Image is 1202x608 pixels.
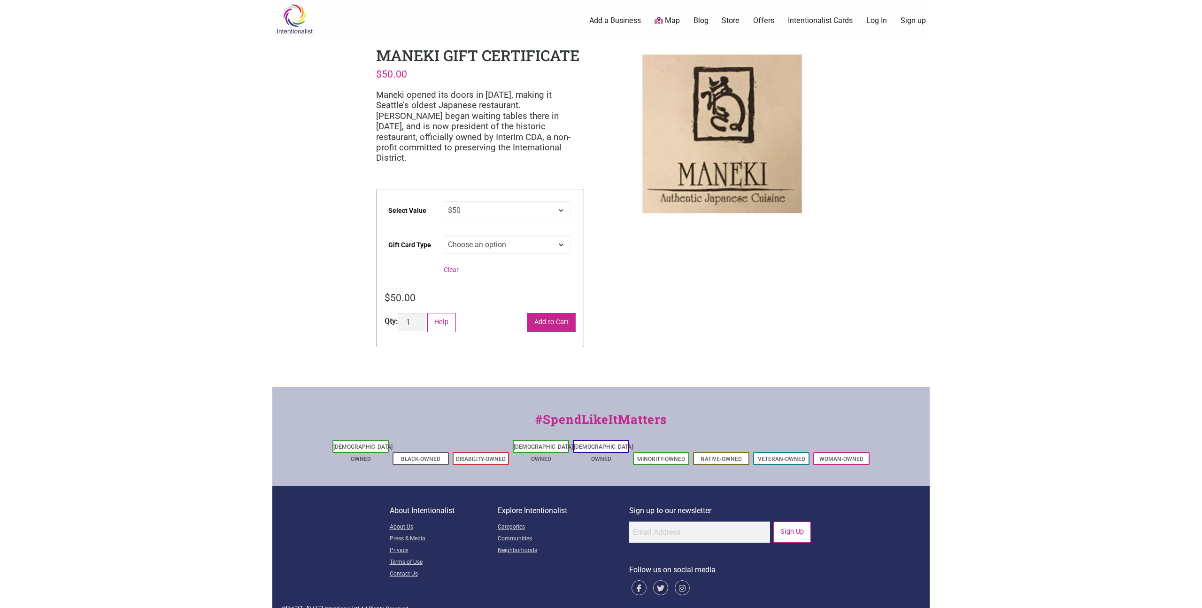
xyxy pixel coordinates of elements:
a: About Us [390,522,498,533]
a: [DEMOGRAPHIC_DATA]-Owned [574,444,635,462]
div: Qty: [385,316,398,327]
a: Terms of Use [390,557,498,569]
a: Contact Us [390,569,498,580]
bdi: 50.00 [385,292,416,304]
a: Minority-Owned [637,456,685,462]
div: #SpendLikeItMatters [272,410,930,438]
a: Blog [693,16,709,26]
a: Categories [498,522,629,533]
a: Neighborhoods [498,545,629,557]
img: Intentionalist [272,4,317,34]
a: [DEMOGRAPHIC_DATA]-Owned [514,444,575,462]
input: Product quantity [398,313,425,331]
a: Press & Media [390,533,498,545]
a: Add a Business [589,16,641,26]
a: Disability-Owned [456,456,506,462]
bdi: 50.00 [376,68,407,80]
a: Intentionalist Cards [788,16,853,26]
a: [DEMOGRAPHIC_DATA]-Owned [333,444,394,462]
a: Clear options [444,266,459,273]
p: Sign up to our newsletter [629,505,813,517]
a: Map [655,16,680,26]
a: Communities [498,533,629,545]
a: Woman-Owned [819,456,863,462]
a: Sign up [901,16,926,26]
input: Sign Up [773,522,811,543]
h1: Maneki Gift Certificate [376,45,579,65]
img: SEA_Maneki [618,45,826,223]
button: Add to Cart [527,313,576,332]
span: $ [385,292,390,304]
p: Explore Intentionalist [498,505,629,517]
label: Gift Card Type [388,234,431,256]
span: $ [376,68,382,80]
p: Maneki opened its doors in [DATE], making it Seattle’s oldest Japanese restaurant. [PERSON_NAME] ... [376,90,584,164]
a: Store [722,16,740,26]
a: Native-Owned [701,456,742,462]
a: Black-Owned [401,456,440,462]
a: Privacy [390,545,498,557]
a: Log In [866,16,887,26]
a: Veteran-Owned [758,456,805,462]
p: Follow us on social media [629,564,813,576]
p: About Intentionalist [390,505,498,517]
input: Email Address [629,522,770,543]
a: Offers [753,16,774,26]
label: Select Value [388,200,426,221]
button: Help [427,313,456,332]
